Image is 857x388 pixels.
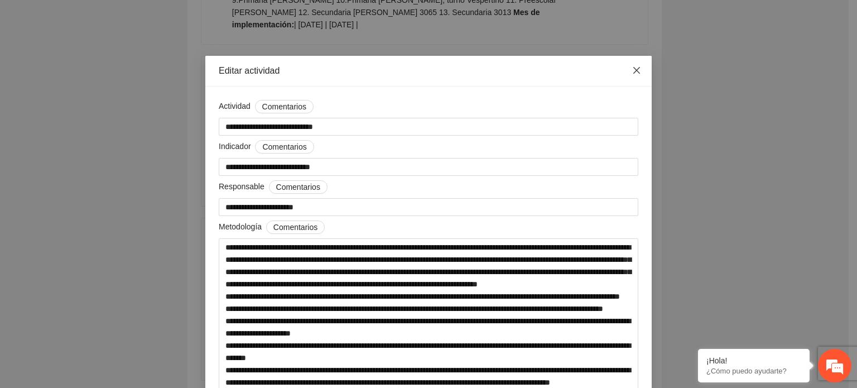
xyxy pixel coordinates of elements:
span: Comentarios [262,141,306,153]
span: Indicador [219,140,314,154]
p: ¿Cómo puedo ayudarte? [706,367,801,375]
span: Comentarios [273,221,317,233]
button: Close [622,56,652,86]
span: Comentarios [262,100,306,113]
div: ¡Hola! [706,356,801,365]
span: Responsable [219,180,328,194]
div: Minimizar ventana de chat en vivo [183,6,210,32]
div: Chatee con nosotros ahora [58,57,187,71]
span: Actividad [219,100,314,113]
textarea: Escriba su mensaje y pulse “Intro” [6,265,213,304]
span: Estamos en línea. [65,129,154,242]
span: Comentarios [276,181,320,193]
span: close [632,66,641,75]
button: Actividad [255,100,314,113]
button: Responsable [269,180,328,194]
span: Metodología [219,221,325,234]
button: Indicador [255,140,314,154]
div: Editar actividad [219,65,638,77]
button: Metodología [266,221,325,234]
